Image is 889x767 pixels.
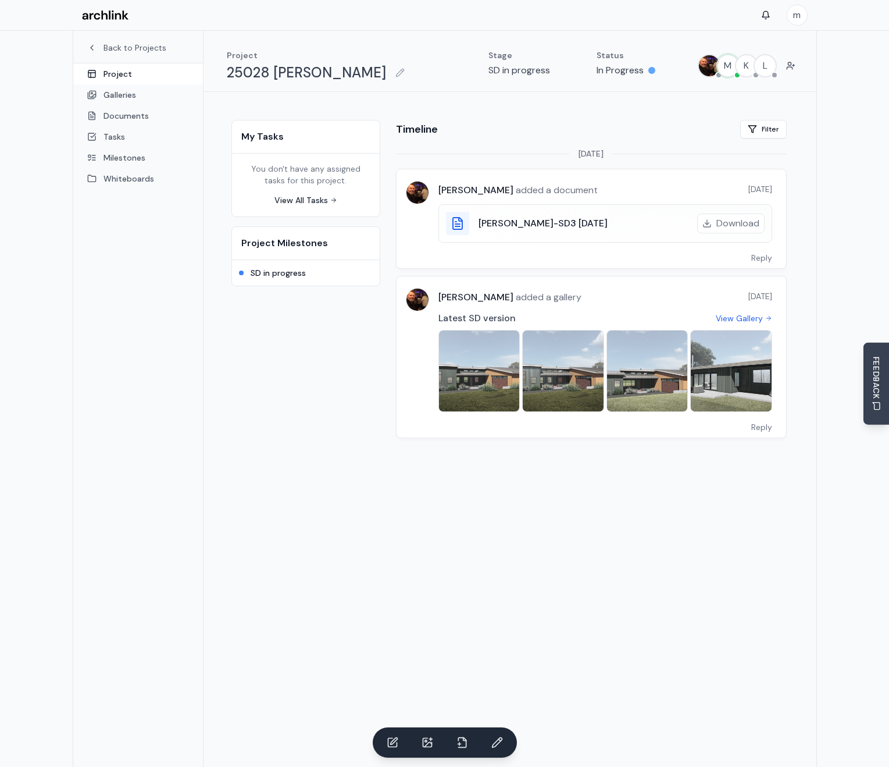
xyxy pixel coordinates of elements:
[438,291,513,303] span: [PERSON_NAME]
[73,105,203,126] a: Documents
[488,49,550,61] p: Stage
[716,313,772,324] a: View Gallery
[697,214,765,233] button: Download
[717,55,738,76] span: M
[241,163,370,186] p: You don't have any assigned tasks for this project.
[699,55,720,76] img: MARC JONES
[755,55,776,76] span: L
[241,130,370,144] h2: My Tasks
[488,63,550,77] p: SD in progress
[597,63,644,77] p: In Progress
[274,194,337,206] a: View All Tasks
[73,63,203,84] a: Project
[716,216,759,230] span: Download
[748,183,772,195] span: [DATE]
[82,10,128,20] img: Archlink
[396,121,438,137] h2: Timeline
[73,84,203,105] a: Galleries
[251,267,306,279] h3: SD in progress
[736,55,757,76] span: K
[716,54,740,77] button: M
[241,236,370,250] h2: Project Milestones
[754,54,777,77] button: L
[87,42,189,54] a: Back to Projects
[787,5,807,25] span: m
[513,184,598,196] span: added a document
[406,289,429,311] img: MARC JONES
[863,343,889,425] button: Send Feedback
[579,148,604,159] span: [DATE]
[870,357,882,399] span: FEEDBACK
[740,120,787,139] button: Filter
[513,291,581,303] span: added a gallery
[735,54,758,77] button: K
[73,147,203,168] a: Milestones
[438,311,516,325] h3: Latest SD version
[479,216,608,230] h3: [PERSON_NAME]-SD3 [DATE]
[438,184,513,196] span: [PERSON_NAME]
[737,247,786,268] button: Reply
[73,126,203,147] a: Tasks
[406,182,429,204] img: MARC JONES
[748,290,772,302] span: [DATE]
[698,54,721,77] button: MARC JONES
[227,49,409,61] p: Project
[73,168,203,189] a: Whiteboards
[227,63,386,82] h1: 25028 [PERSON_NAME]
[737,417,786,438] button: Reply
[597,49,655,61] p: Status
